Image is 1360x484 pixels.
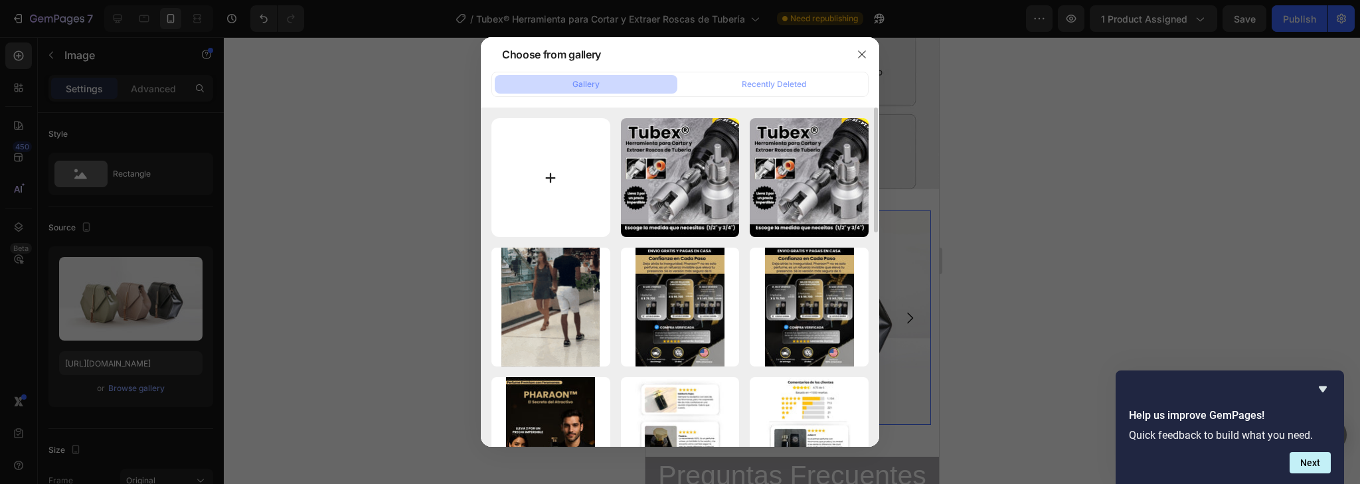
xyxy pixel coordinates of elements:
[136,369,144,377] button: Dot
[501,248,600,366] img: image
[1129,381,1331,473] div: Help us improve GemPages!
[17,181,45,193] div: Image
[572,78,600,90] div: Gallery
[765,248,854,366] img: image
[502,46,601,62] div: Choose from gallery
[1129,408,1331,424] h2: Help us improve GemPages!
[11,262,48,299] button: Carousel Back Arrow
[750,118,869,237] img: image
[246,262,283,299] button: Carousel Next Arrow
[621,118,740,237] img: image
[13,423,280,453] span: Preguntas Frecuentes
[742,78,806,90] div: Recently Deleted
[1129,429,1331,442] p: Quick feedback to build what you need.
[636,248,724,366] img: image
[683,75,865,94] button: Recently Deleted
[149,369,157,377] button: Dot
[495,75,677,94] button: Gallery
[1290,452,1331,473] button: Next question
[1315,381,1331,397] button: Hide survey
